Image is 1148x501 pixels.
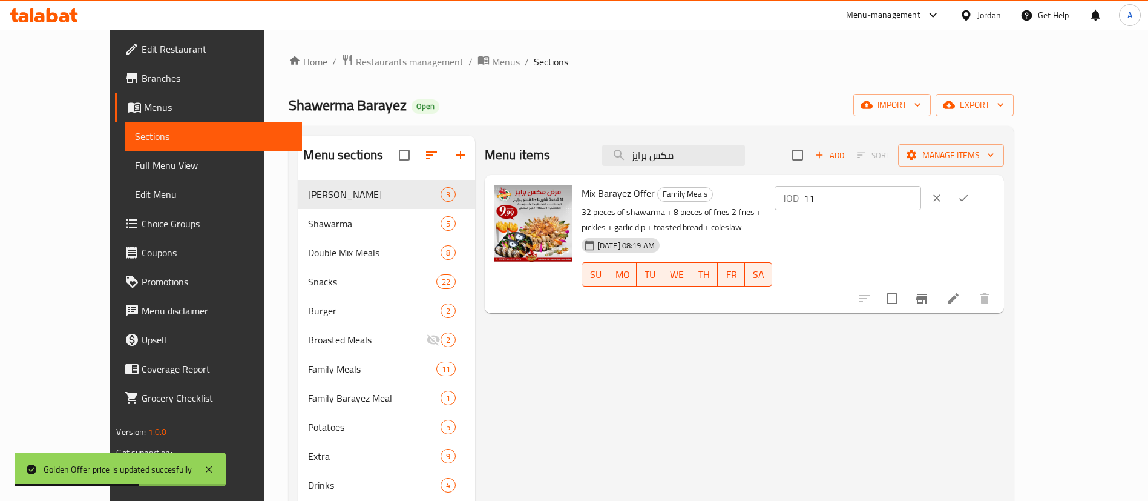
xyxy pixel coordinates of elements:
[308,478,440,493] span: Drinks
[142,362,292,376] span: Coverage Report
[412,101,439,111] span: Open
[582,184,655,202] span: Mix Barayez Offer
[412,99,439,114] div: Open
[745,262,772,287] button: SA
[125,180,302,209] a: Edit Menu
[846,8,920,22] div: Menu-management
[863,98,921,113] span: import
[658,187,712,201] span: Family Meals
[785,142,810,168] span: Select section
[289,55,327,69] a: Home
[308,420,440,434] span: Potatoes
[308,187,440,202] span: [PERSON_NAME]
[970,284,999,313] button: delete
[298,325,474,354] div: Broasted Meals2
[303,146,383,164] h2: Menu sections
[441,478,456,493] div: items
[614,266,632,284] span: MO
[289,54,1014,70] nav: breadcrumb
[115,35,302,64] a: Edit Restaurant
[534,55,568,69] span: Sections
[637,262,664,287] button: TU
[115,267,302,296] a: Promotions
[115,296,302,325] a: Menu disclaimer
[135,129,292,144] span: Sections
[783,191,799,205] p: JOD
[436,362,456,376] div: items
[695,266,713,284] span: TH
[690,262,718,287] button: TH
[441,480,455,491] span: 4
[115,383,302,413] a: Grocery Checklist
[308,391,440,405] span: Family Barayez Meal
[441,391,456,405] div: items
[298,442,474,471] div: Extra9
[945,98,1004,113] span: export
[657,187,713,202] div: Family Meals
[125,122,302,151] a: Sections
[115,325,302,354] a: Upsell
[923,185,950,211] button: clear
[308,362,436,376] span: Family Meals
[142,216,292,231] span: Choice Groups
[750,266,767,284] span: SA
[602,145,745,166] input: search
[936,94,1014,116] button: export
[116,424,146,440] span: Version:
[441,216,456,231] div: items
[950,185,977,211] button: ok
[813,148,846,162] span: Add
[308,187,440,202] div: Barayez Shawerma
[525,55,529,69] li: /
[441,187,456,202] div: items
[492,55,520,69] span: Menus
[298,354,474,383] div: Family Meals11
[142,42,292,56] span: Edit Restaurant
[135,187,292,202] span: Edit Menu
[609,262,637,287] button: MO
[587,266,605,284] span: SU
[441,420,456,434] div: items
[115,354,302,383] a: Coverage Report
[477,54,520,70] a: Menus
[308,449,440,463] span: Extra
[441,334,455,346] span: 2
[441,449,456,463] div: items
[135,158,292,173] span: Full Menu View
[298,267,474,296] div: Snacks22
[142,391,292,405] span: Grocery Checklist
[494,185,572,262] img: Mix Barayez Offer
[308,333,425,347] span: Broasted Meals
[308,304,440,318] span: Burger
[298,209,474,238] div: Shawarma5
[298,471,474,500] div: Drinks4
[115,238,302,267] a: Coupons
[441,305,455,317] span: 2
[426,333,441,347] svg: Inactive section
[592,240,660,251] span: [DATE] 08:19 AM
[308,274,436,289] div: Snacks
[908,148,994,163] span: Manage items
[142,274,292,289] span: Promotions
[115,64,302,93] a: Branches
[308,216,440,231] span: Shawarma
[485,146,551,164] h2: Menu items
[298,180,474,209] div: [PERSON_NAME]3
[946,291,960,306] a: Edit menu item
[356,55,464,69] span: Restaurants management
[436,274,456,289] div: items
[142,304,292,318] span: Menu disclaimer
[441,451,455,462] span: 9
[115,209,302,238] a: Choice Groups
[668,266,686,284] span: WE
[441,245,456,260] div: items
[148,424,166,440] span: 1.0.0
[392,142,417,168] span: Select all sections
[641,266,659,284] span: TU
[723,266,740,284] span: FR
